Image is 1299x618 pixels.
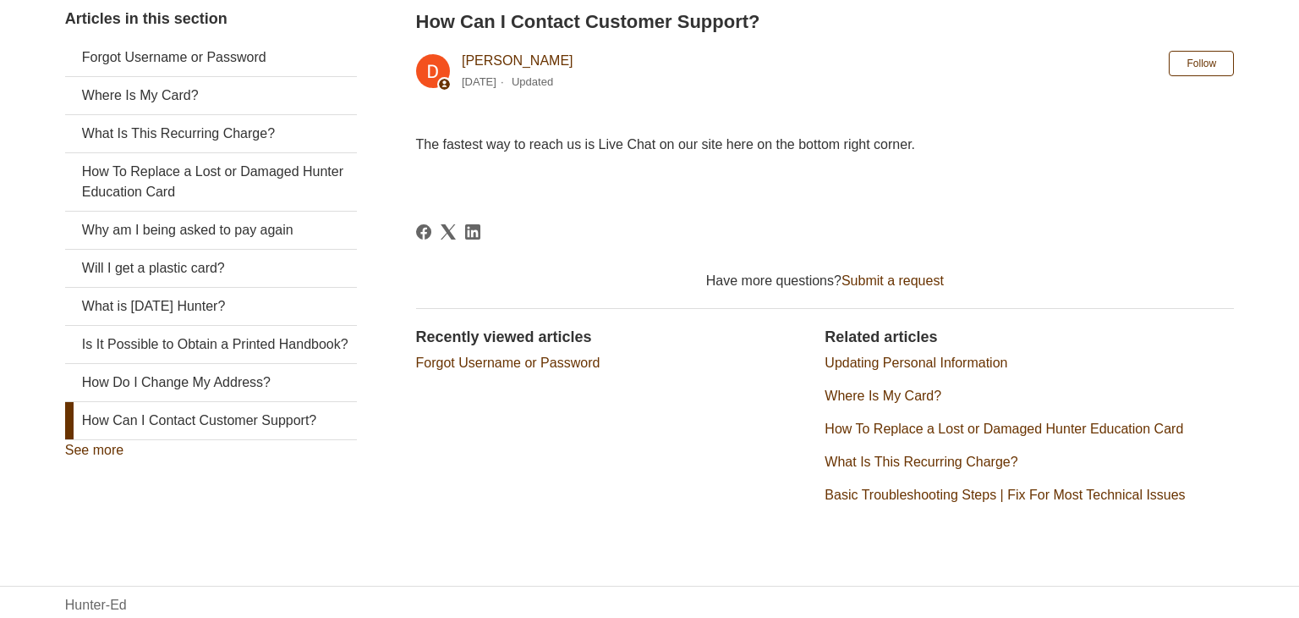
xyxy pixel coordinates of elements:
a: Hunter-Ed [65,595,127,615]
a: What Is This Recurring Charge? [65,115,358,152]
a: Why am I being asked to pay again [65,212,358,249]
a: Will I get a plastic card? [65,250,358,287]
time: 04/11/2025, 13:45 [462,75,496,88]
a: How Do I Change My Address? [65,364,358,401]
a: How To Replace a Lost or Damaged Hunter Education Card [825,422,1183,436]
a: Updating Personal Information [825,356,1007,370]
button: Follow Article [1169,51,1234,76]
h2: Recently viewed articles [416,326,808,349]
div: Have more questions? [416,271,1235,291]
span: The fastest way to reach us is Live Chat on our site here on the bottom right corner. [416,137,916,152]
a: What is [DATE] Hunter? [65,288,358,325]
span: Articles in this section [65,10,227,27]
h2: How Can I Contact Customer Support? [416,8,1235,36]
li: Updated [512,75,553,88]
a: Where Is My Card? [825,389,941,403]
a: Forgot Username or Password [416,356,600,370]
a: Where Is My Card? [65,77,358,114]
a: See more [65,443,123,457]
h2: Related articles [825,326,1234,349]
a: LinkedIn [465,224,480,240]
a: How To Replace a Lost or Damaged Hunter Education Card [65,153,358,211]
a: How Can I Contact Customer Support? [65,402,358,439]
a: Forgot Username or Password [65,39,358,76]
svg: Share this page on Facebook [416,224,431,240]
a: [PERSON_NAME] [462,53,573,68]
svg: Share this page on X Corp [441,224,456,240]
a: Submit a request [841,273,944,288]
a: Is It Possible to Obtain a Printed Handbook? [65,326,358,363]
a: Basic Troubleshooting Steps | Fix For Most Technical Issues [825,488,1185,502]
a: What Is This Recurring Charge? [825,455,1017,469]
svg: Share this page on LinkedIn [465,224,480,240]
a: X Corp [441,224,456,240]
a: Facebook [416,224,431,240]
